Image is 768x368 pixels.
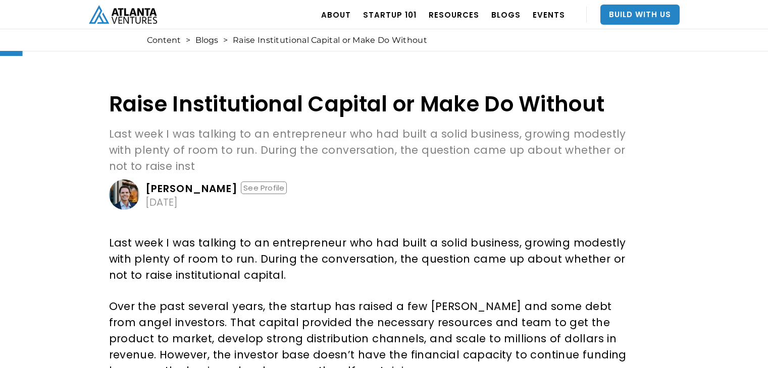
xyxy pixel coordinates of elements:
a: EVENTS [533,1,565,29]
div: Raise Institutional Capital or Make Do Without [233,35,427,45]
a: Blogs [195,35,218,45]
a: Build With Us [600,5,680,25]
a: BLOGS [491,1,521,29]
p: Last week I was talking to an entrepreneur who had built a solid business, growing modestly with ... [109,126,635,174]
a: Startup 101 [363,1,417,29]
div: See Profile [241,181,287,194]
div: [DATE] [145,197,178,207]
p: Last week I was talking to an entrepreneur who had built a solid business, growing modestly with ... [109,235,631,283]
a: RESOURCES [429,1,479,29]
a: ABOUT [321,1,351,29]
div: > [186,35,190,45]
h1: Raise Institutional Capital or Make Do Without [109,92,635,116]
div: [PERSON_NAME] [145,183,238,194]
a: Content [147,35,181,45]
div: > [223,35,228,45]
a: [PERSON_NAME]See Profile[DATE] [109,179,635,210]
